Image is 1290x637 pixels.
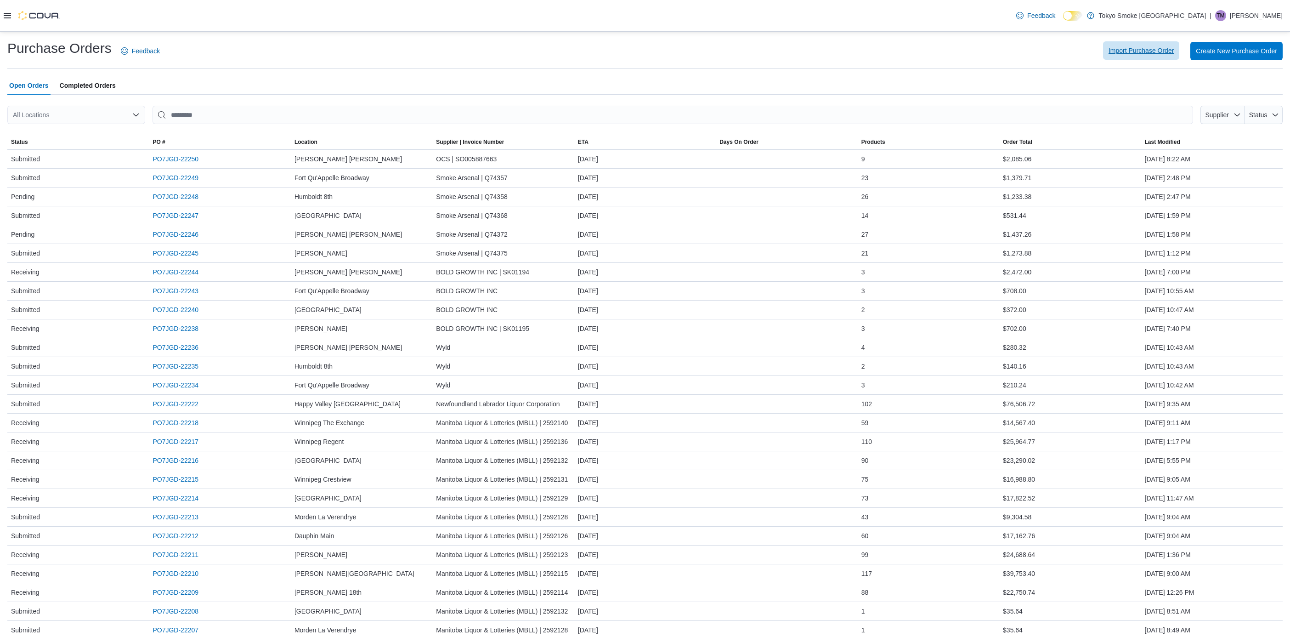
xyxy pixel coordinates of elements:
div: Smoke Arsenal | Q74358 [432,188,574,206]
span: Receiving [11,417,39,428]
div: Wyld [432,376,574,394]
a: PO7JGD-22235 [153,361,198,372]
div: $39,753.40 [999,564,1141,583]
div: [DATE] [574,225,716,244]
span: [PERSON_NAME] [PERSON_NAME] [294,154,402,165]
div: [DATE] 10:55 AM [1141,282,1283,300]
span: Receiving [11,587,39,598]
div: [DATE] 2:47 PM [1141,188,1283,206]
div: [DATE] 9:11 AM [1141,414,1283,432]
span: Pending [11,229,34,240]
div: [DATE] 7:40 PM [1141,319,1283,338]
span: 3 [861,323,865,334]
input: This is a search bar. After typing your query, hit enter to filter the results lower in the page. [153,106,1193,124]
span: Submitted [11,154,40,165]
span: Receiving [11,493,39,504]
div: BOLD GROWTH INC [432,282,574,300]
div: Manitoba Liquor & Lotteries (MBLL) | 2592129 [432,489,574,507]
span: Submitted [11,304,40,315]
a: PO7JGD-22243 [153,285,198,296]
span: [PERSON_NAME] [PERSON_NAME] [294,267,402,278]
span: Fort Qu'Appelle Broadway [294,285,369,296]
span: [PERSON_NAME] [PERSON_NAME] [294,229,402,240]
span: [PERSON_NAME][GEOGRAPHIC_DATA] [294,568,414,579]
button: Order Total [999,135,1141,149]
p: [PERSON_NAME] [1230,10,1283,21]
div: [DATE] 1:12 PM [1141,244,1283,262]
span: Completed Orders [60,76,116,95]
div: [DATE] [574,301,716,319]
span: Submitted [11,210,40,221]
span: 26 [861,191,869,202]
button: PO # [149,135,290,149]
div: [DATE] [574,376,716,394]
span: [GEOGRAPHIC_DATA] [294,210,362,221]
span: Supplier [1205,111,1229,119]
span: PO # [153,138,165,146]
a: PO7JGD-22213 [153,512,198,523]
button: Create New Purchase Order [1190,42,1283,60]
div: $1,379.71 [999,169,1141,187]
div: $702.00 [999,319,1141,338]
span: 43 [861,512,869,523]
span: Receiving [11,474,39,485]
div: [DATE] [574,564,716,583]
div: [DATE] [574,395,716,413]
span: Submitted [11,530,40,541]
div: $2,085.06 [999,150,1141,168]
a: PO7JGD-22236 [153,342,198,353]
div: [DATE] 1:17 PM [1141,432,1283,451]
span: 3 [861,380,865,391]
div: Manitoba Liquor & Lotteries (MBLL) | 2592131 [432,470,574,489]
a: PO7JGD-22218 [153,417,198,428]
div: [DATE] 12:26 PM [1141,583,1283,602]
div: $17,822.52 [999,489,1141,507]
div: Manitoba Liquor & Lotteries (MBLL) | 2592126 [432,527,574,545]
span: Order Total [1003,138,1032,146]
div: OCS | SO005887663 [432,150,574,168]
p: | [1210,10,1211,21]
div: [DATE] [574,263,716,281]
div: $1,437.26 [999,225,1141,244]
div: [DATE] [574,150,716,168]
span: Humboldt 8th [294,191,333,202]
div: $17,162.76 [999,527,1141,545]
a: PO7JGD-22238 [153,323,198,334]
span: 117 [861,568,872,579]
div: $531.44 [999,206,1141,225]
div: [DATE] 8:51 AM [1141,602,1283,620]
button: Supplier | Invoice Number [432,135,574,149]
span: Supplier | Invoice Number [436,138,504,146]
a: PO7JGD-22244 [153,267,198,278]
span: 3 [861,285,865,296]
span: Submitted [11,380,40,391]
div: Manitoba Liquor & Lotteries (MBLL) | 2592115 [432,564,574,583]
div: Newfoundland Labrador Liquor Corporation [432,395,574,413]
button: Products [858,135,999,149]
div: Manitoba Liquor & Lotteries (MBLL) | 2592136 [432,432,574,451]
a: PO7JGD-22212 [153,530,198,541]
span: Submitted [11,342,40,353]
span: [GEOGRAPHIC_DATA] [294,606,362,617]
div: [DATE] [574,546,716,564]
span: Receiving [11,568,39,579]
div: [DATE] 10:42 AM [1141,376,1283,394]
span: Submitted [11,625,40,636]
div: Smoke Arsenal | Q74357 [432,169,574,187]
span: 90 [861,455,869,466]
button: Location [291,135,432,149]
button: Status [1245,106,1283,124]
div: [DATE] 10:47 AM [1141,301,1283,319]
div: [DATE] [574,169,716,187]
span: Last Modified [1145,138,1180,146]
span: 2 [861,361,865,372]
a: PO7JGD-22246 [153,229,198,240]
div: [DATE] 1:36 PM [1141,546,1283,564]
span: Feedback [1027,11,1055,20]
div: [DATE] [574,282,716,300]
span: Winnipeg The Exchange [294,417,364,428]
div: Manitoba Liquor & Lotteries (MBLL) | 2592114 [432,583,574,602]
div: [DATE] 11:47 AM [1141,489,1283,507]
span: 14 [861,210,869,221]
div: Manitoba Liquor & Lotteries (MBLL) | 2592132 [432,602,574,620]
